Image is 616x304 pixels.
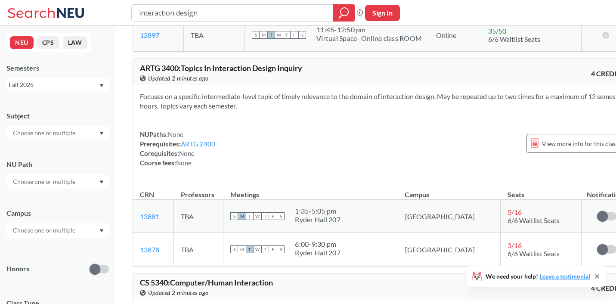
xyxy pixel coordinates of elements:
[174,233,223,266] td: TBA
[246,212,254,220] span: T
[429,19,481,52] td: Online
[267,31,275,39] span: T
[6,264,29,274] p: Honors
[176,159,192,167] span: None
[260,31,267,39] span: M
[398,233,501,266] td: [GEOGRAPHIC_DATA]
[295,248,341,257] div: Ryder Hall 207
[333,4,355,22] div: magnifying glass
[6,208,109,218] div: Campus
[488,27,506,35] span: 35 / 50
[183,19,245,52] td: TBA
[138,6,327,20] input: Class, professor, course number, "phrase"
[339,7,349,19] svg: magnifying glass
[254,245,261,253] span: W
[295,207,341,215] div: 1:35 - 5:05 pm
[238,245,246,253] span: M
[261,212,269,220] span: T
[148,74,209,83] span: Updated 2 minutes ago
[99,84,104,87] svg: Dropdown arrow
[179,149,195,157] span: None
[539,273,590,280] a: Leave a testimonial
[508,216,560,224] span: 6/6 Waitlist Seats
[252,31,260,39] span: S
[140,245,159,254] a: 13878
[269,245,277,253] span: F
[9,80,99,90] div: Fall 2025
[181,140,215,148] a: ARTG 2400
[508,249,560,257] span: 6/6 Waitlist Seats
[246,245,254,253] span: T
[316,25,422,34] div: 11:45 - 12:50 pm
[140,190,154,199] div: CRN
[223,181,398,200] th: Meetings
[230,212,238,220] span: S
[486,273,590,279] span: We need your help!
[10,36,34,49] button: NEU
[6,223,109,238] div: Dropdown arrow
[148,288,209,298] span: Updated 2 minutes ago
[174,181,223,200] th: Professors
[295,215,341,224] div: Ryder Hall 207
[230,245,238,253] span: S
[140,278,273,287] span: CS 5340 : Computer/Human Interaction
[238,212,246,220] span: M
[6,126,109,140] div: Dropdown arrow
[254,212,261,220] span: W
[140,130,215,168] div: NUPaths: Prerequisites: Corequisites: Course fees:
[277,212,285,220] span: S
[9,225,81,236] input: Choose one or multiple
[295,240,341,248] div: 6:00 - 9:30 pm
[269,212,277,220] span: F
[99,229,104,233] svg: Dropdown arrow
[140,63,302,73] span: ARTG 3400 : Topics In Interaction Design Inquiry
[275,31,283,39] span: W
[261,245,269,253] span: T
[6,78,109,92] div: Fall 2025Dropdown arrow
[501,181,582,200] th: Seats
[277,245,285,253] span: S
[398,181,501,200] th: Campus
[99,180,104,184] svg: Dropdown arrow
[508,241,522,249] span: 3 / 16
[365,5,400,21] button: Sign In
[174,200,223,233] td: TBA
[316,34,422,43] div: Virtual Space- Online class ROOM
[6,63,109,73] div: Semesters
[291,31,298,39] span: F
[6,174,109,189] div: Dropdown arrow
[140,31,159,39] a: 12897
[283,31,291,39] span: T
[298,31,306,39] span: S
[37,36,59,49] button: CPS
[508,208,522,216] span: 5 / 16
[9,177,81,187] input: Choose one or multiple
[6,111,109,121] div: Subject
[9,128,81,138] input: Choose one or multiple
[398,200,501,233] td: [GEOGRAPHIC_DATA]
[63,36,87,49] button: LAW
[140,212,159,220] a: 13881
[6,160,109,169] div: NU Path
[99,132,104,135] svg: Dropdown arrow
[168,130,183,138] span: None
[488,35,540,43] span: 6/6 Waitlist Seats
